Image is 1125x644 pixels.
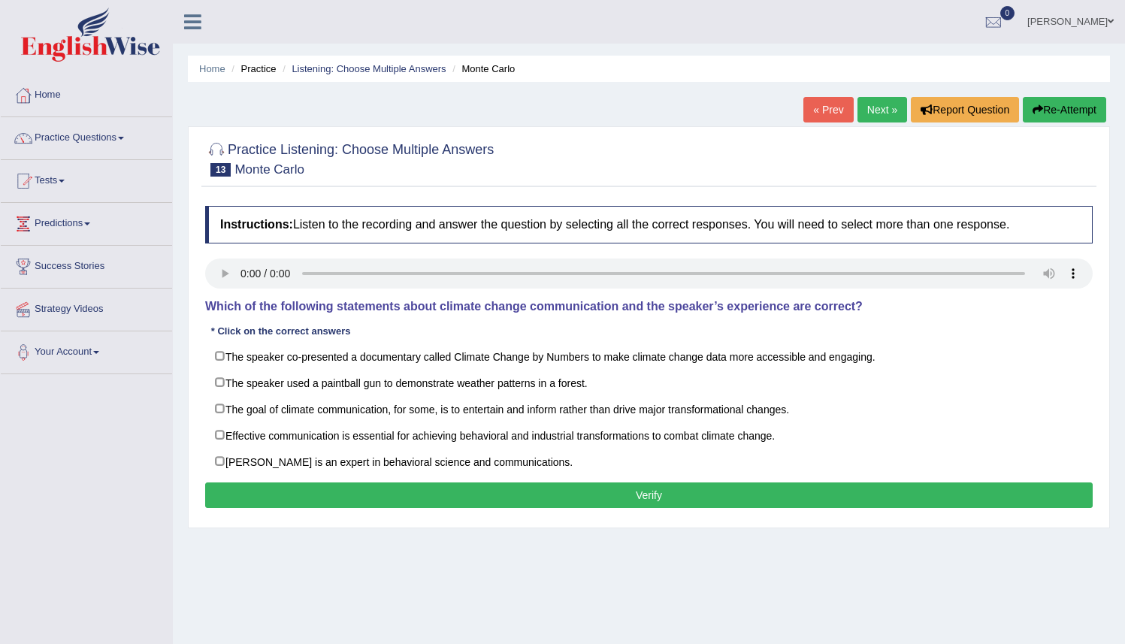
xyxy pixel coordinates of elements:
[1,74,172,112] a: Home
[292,63,446,74] a: Listening: Choose Multiple Answers
[205,395,1093,422] label: The goal of climate communication, for some, is to entertain and inform rather than drive major t...
[205,324,356,338] div: * Click on the correct answers
[220,218,293,231] b: Instructions:
[1,331,172,369] a: Your Account
[228,62,276,76] li: Practice
[1,117,172,155] a: Practice Questions
[1,203,172,240] a: Predictions
[205,206,1093,243] h4: Listen to the recording and answer the question by selecting all the correct responses. You will ...
[911,97,1019,122] button: Report Question
[857,97,907,122] a: Next »
[803,97,853,122] a: « Prev
[205,448,1093,475] label: [PERSON_NAME] is an expert in behavioral science and communications.
[210,163,231,177] span: 13
[205,482,1093,508] button: Verify
[1,160,172,198] a: Tests
[205,422,1093,449] label: Effective communication is essential for achieving behavioral and industrial transformations to c...
[205,369,1093,396] label: The speaker used a paintball gun to demonstrate weather patterns in a forest.
[1023,97,1106,122] button: Re-Attempt
[205,139,494,177] h2: Practice Listening: Choose Multiple Answers
[1000,6,1015,20] span: 0
[199,63,225,74] a: Home
[205,300,1093,313] h4: Which of the following statements about climate change communication and the speaker’s experience...
[1,246,172,283] a: Success Stories
[205,343,1093,370] label: The speaker co-presented a documentary called Climate Change by Numbers to make climate change da...
[449,62,515,76] li: Monte Carlo
[234,162,304,177] small: Monte Carlo
[1,289,172,326] a: Strategy Videos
